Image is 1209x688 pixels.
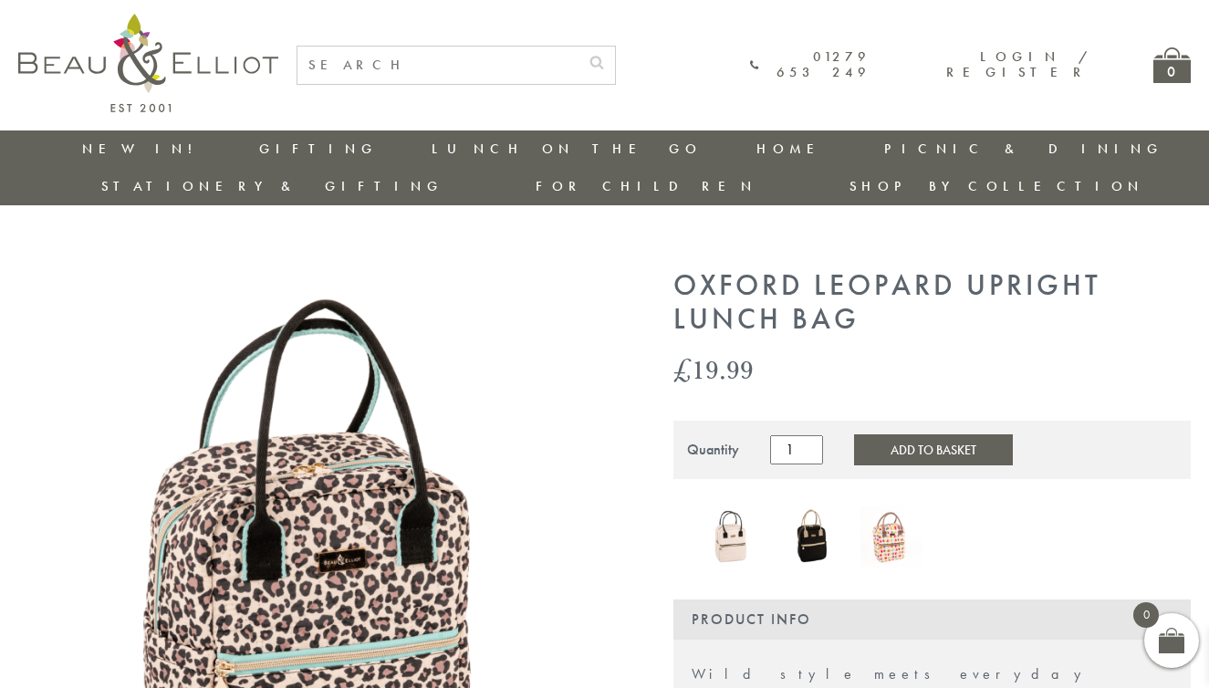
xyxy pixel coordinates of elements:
span: 0 [1133,602,1159,628]
a: Stationery & Gifting [101,177,443,195]
a: Picnic & Dining [884,140,1163,158]
a: Lunch On The Go [432,140,702,158]
h1: Oxford Leopard Upright Lunch Bag [673,269,1191,337]
bdi: 19.99 [673,350,754,388]
span: £ [673,350,692,388]
a: Login / Register [946,47,1089,81]
a: 01279 653 249 [750,49,870,81]
a: For Children [536,177,757,195]
div: Product Info [673,599,1191,640]
a: 0 [1153,47,1191,83]
input: Product quantity [770,435,823,464]
a: Shop by collection [849,177,1144,195]
div: Quantity [687,442,739,458]
a: Home [756,140,829,158]
a: New in! [82,140,204,158]
input: SEARCH [297,47,578,84]
a: Gifting [259,140,378,158]
button: Add to Basket [854,434,1013,465]
img: logo [18,14,278,112]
